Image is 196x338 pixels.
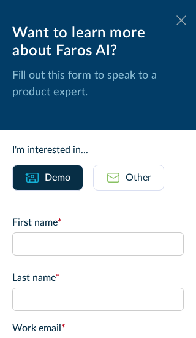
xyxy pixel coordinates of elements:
p: Fill out this form to speak to a product expert. [12,68,184,101]
div: Other [126,170,151,185]
label: Last name [12,270,184,285]
label: Work email [12,321,184,336]
label: First name [12,215,184,230]
div: Demo [45,170,70,185]
div: Want to learn more about Faros AI? [12,25,184,60]
div: I'm interested in... [12,143,184,157]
